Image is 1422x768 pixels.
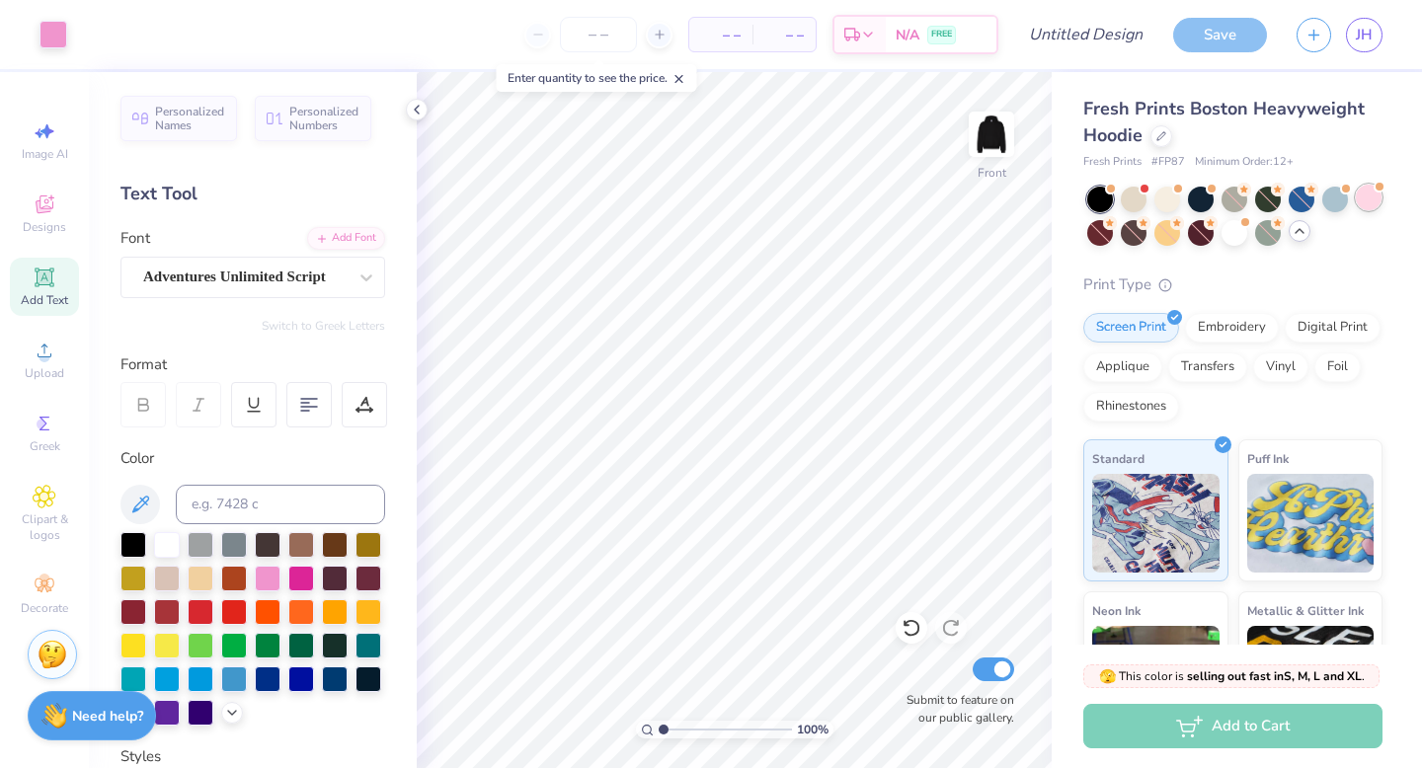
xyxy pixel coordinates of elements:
[1083,154,1142,171] span: Fresh Prints
[22,146,68,162] span: Image AI
[1092,600,1141,621] span: Neon Ink
[1151,154,1185,171] span: # FP87
[701,25,741,45] span: – –
[21,292,68,308] span: Add Text
[72,707,143,726] strong: Need help?
[1092,474,1220,573] img: Standard
[978,164,1006,182] div: Front
[176,485,385,524] input: e.g. 7428 c
[1099,667,1365,685] span: This color is .
[1247,448,1289,469] span: Puff Ink
[1083,392,1179,422] div: Rhinestones
[155,105,225,132] span: Personalized Names
[1356,24,1373,46] span: JH
[120,227,150,250] label: Font
[931,28,952,41] span: FREE
[896,25,919,45] span: N/A
[896,691,1014,727] label: Submit to feature on our public gallery.
[1247,626,1375,725] img: Metallic & Glitter Ink
[30,438,60,454] span: Greek
[1083,97,1365,147] span: Fresh Prints Boston Heavyweight Hoodie
[1092,626,1220,725] img: Neon Ink
[797,721,829,738] span: 100 %
[1092,448,1145,469] span: Standard
[1187,668,1362,684] strong: selling out fast in S, M, L and XL
[1285,313,1381,343] div: Digital Print
[1168,352,1247,382] div: Transfers
[10,511,79,543] span: Clipart & logos
[1013,15,1158,54] input: Untitled Design
[1253,352,1308,382] div: Vinyl
[23,219,66,235] span: Designs
[764,25,804,45] span: – –
[120,181,385,207] div: Text Tool
[1099,667,1116,686] span: 🫣
[1083,273,1382,296] div: Print Type
[120,447,385,470] div: Color
[497,64,697,92] div: Enter quantity to see the price.
[1083,352,1162,382] div: Applique
[1195,154,1294,171] span: Minimum Order: 12 +
[262,318,385,334] button: Switch to Greek Letters
[21,600,68,616] span: Decorate
[1083,313,1179,343] div: Screen Print
[289,105,359,132] span: Personalized Numbers
[25,365,64,381] span: Upload
[1247,474,1375,573] img: Puff Ink
[972,115,1011,154] img: Front
[1185,313,1279,343] div: Embroidery
[120,745,385,768] div: Styles
[1314,352,1361,382] div: Foil
[1247,600,1364,621] span: Metallic & Glitter Ink
[560,17,637,52] input: – –
[307,227,385,250] div: Add Font
[1346,18,1382,52] a: JH
[120,353,387,376] div: Format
